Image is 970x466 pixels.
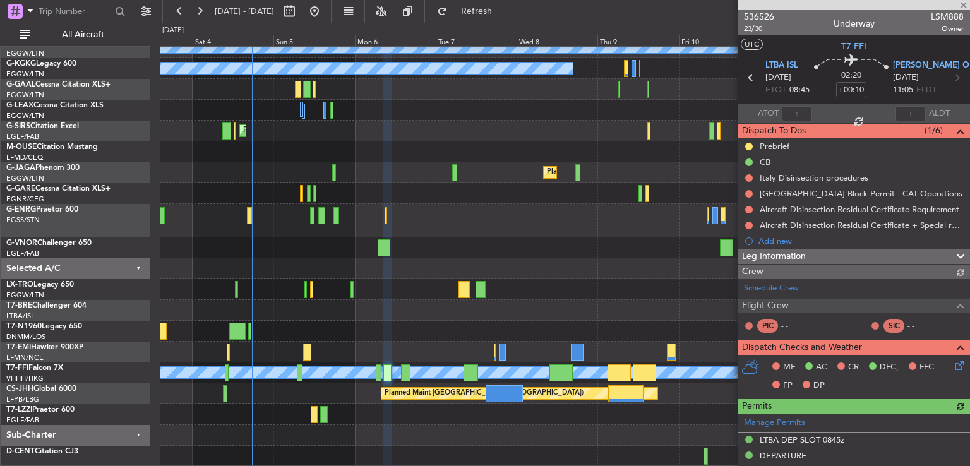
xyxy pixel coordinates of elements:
span: DP [813,379,825,392]
div: Planned Maint [GEOGRAPHIC_DATA] ([GEOGRAPHIC_DATA]) [243,121,442,140]
span: ATOT [758,107,779,120]
div: Sun 5 [273,35,354,46]
span: AC [816,361,827,374]
span: T7-N1960 [6,323,42,330]
a: EGGW/LTN [6,69,44,79]
a: EGNR/CEG [6,194,44,204]
span: G-SIRS [6,122,30,130]
span: [DATE] - [DATE] [215,6,274,17]
a: D-CENTCitation CJ3 [6,448,78,455]
a: LFMD/CEQ [6,153,43,162]
span: Dispatch Checks and Weather [742,340,862,355]
span: G-VNOR [6,239,37,247]
span: FFC [919,361,934,374]
span: T7-FFI [6,364,28,372]
a: LTBA/ISL [6,311,35,321]
span: CR [848,361,859,374]
span: T7-FFI [841,40,866,53]
a: EGLF/FAB [6,415,39,425]
div: Sat 4 [193,35,273,46]
span: [DATE] [765,71,791,84]
span: [DATE] [893,71,919,84]
div: CB [760,157,770,167]
div: Planned Maint [GEOGRAPHIC_DATA] ([GEOGRAPHIC_DATA]) [385,384,584,403]
button: UTC [741,39,763,50]
span: FP [783,379,793,392]
span: 08:45 [789,84,810,97]
span: 02:20 [841,69,861,82]
span: (1/6) [925,124,943,137]
a: G-JAGAPhenom 300 [6,164,80,172]
span: MF [783,361,795,374]
span: G-LEAX [6,102,33,109]
div: Italy Disinsection procedures [760,172,868,183]
span: LTBA ISL [765,59,798,72]
a: LX-TROLegacy 650 [6,281,74,289]
a: LFMN/NCE [6,353,44,362]
a: DNMM/LOS [6,332,45,342]
div: Underway [834,17,875,30]
div: Aircraft Disinsection Residual Certificate Requirement [760,204,959,215]
span: D-CENT [6,448,35,455]
button: All Aircraft [14,25,137,45]
span: ETOT [765,84,786,97]
span: Owner [931,23,964,34]
div: Wed 8 [517,35,597,46]
a: EGGW/LTN [6,49,44,58]
div: Thu 9 [597,35,678,46]
div: Planned Maint [GEOGRAPHIC_DATA] ([GEOGRAPHIC_DATA]) [547,163,746,182]
span: Refresh [450,7,503,16]
span: All Aircraft [33,30,133,39]
span: G-ENRG [6,206,36,213]
span: G-JAGA [6,164,35,172]
span: G-KGKG [6,60,36,68]
a: EGLF/FAB [6,249,39,258]
a: G-LEAXCessna Citation XLS [6,102,104,109]
a: EGGW/LTN [6,174,44,183]
span: Leg Information [742,249,806,264]
a: G-GAALCessna Citation XLS+ [6,81,111,88]
span: 11:05 [893,84,913,97]
a: T7-BREChallenger 604 [6,302,87,309]
a: G-SIRSCitation Excel [6,122,79,130]
a: T7-N1960Legacy 650 [6,323,82,330]
div: Fri 10 [679,35,760,46]
span: G-GAAL [6,81,35,88]
a: EGGW/LTN [6,290,44,300]
span: Dispatch To-Dos [742,124,806,138]
span: ALDT [929,107,950,120]
button: Refresh [431,1,507,21]
div: [DATE] [162,25,184,36]
span: 23/30 [744,23,774,34]
a: LFPB/LBG [6,395,39,404]
a: T7-LZZIPraetor 600 [6,406,75,414]
a: VHHH/HKG [6,374,44,383]
span: LX-TRO [6,281,33,289]
span: LSM888 [931,10,964,23]
a: T7-FFIFalcon 7X [6,364,63,372]
span: T7-LZZI [6,406,32,414]
a: G-GARECessna Citation XLS+ [6,185,111,193]
a: G-ENRGPraetor 600 [6,206,78,213]
span: CS-JHH [6,385,33,393]
a: M-OUSECitation Mustang [6,143,98,151]
a: EGGW/LTN [6,90,44,100]
div: Mon 6 [355,35,436,46]
span: T7-EMI [6,344,31,351]
span: ELDT [916,84,937,97]
span: 536526 [744,10,774,23]
span: DFC, [880,361,899,374]
a: EGSS/STN [6,215,40,225]
span: M-OUSE [6,143,37,151]
div: Aircraft Disinsection Residual Certificate + Special request [760,220,964,230]
div: Add new [758,236,964,246]
span: T7-BRE [6,302,32,309]
span: G-GARE [6,185,35,193]
a: G-KGKGLegacy 600 [6,60,76,68]
a: CS-JHHGlobal 6000 [6,385,76,393]
a: T7-EMIHawker 900XP [6,344,83,351]
a: EGGW/LTN [6,111,44,121]
a: G-VNORChallenger 650 [6,239,92,247]
input: Trip Number [39,2,111,21]
div: [GEOGRAPHIC_DATA] Block Permit - CAT Operations [760,188,962,199]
